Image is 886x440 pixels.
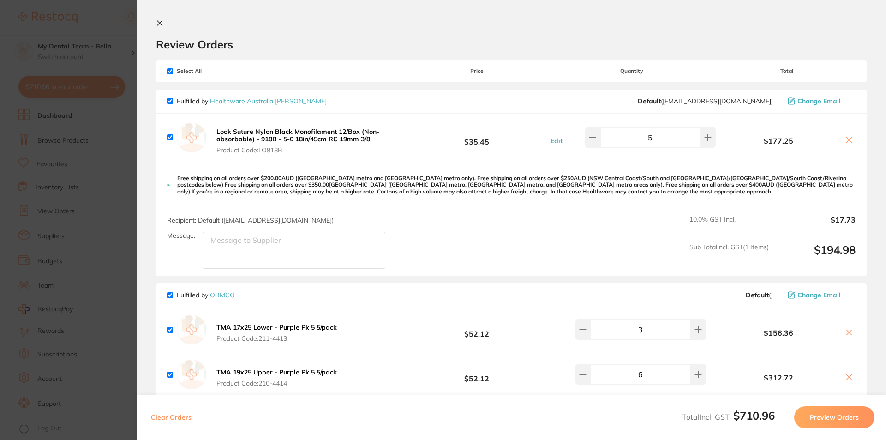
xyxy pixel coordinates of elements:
[216,380,337,387] span: Product Code: 210-4414
[682,412,775,422] span: Total Incl. GST
[167,232,195,240] label: Message:
[733,409,775,422] b: $710.96
[216,368,337,376] b: TMA 19x25 Upper - Purple Pk 5 5/pack
[148,406,194,428] button: Clear Orders
[167,216,334,224] span: Recipient: Default ( [EMAIL_ADDRESS][DOMAIN_NAME] )
[214,127,408,154] button: Look Suture Nylon Black Monofilament 12/Box (Non-absorbable) - 918B - 5-0 18in/45cm RC 19mm 3/8 P...
[718,137,839,145] b: $177.25
[177,315,206,344] img: empty.jpg
[408,366,545,383] b: $52.12
[216,335,337,342] span: Product Code: 211-4413
[216,146,405,154] span: Product Code: LO918B
[156,37,867,51] h2: Review Orders
[216,127,379,143] b: Look Suture Nylon Black Monofilament 12/Box (Non-absorbable) - 918B - 5-0 18in/45cm RC 19mm 3/8
[785,97,856,105] button: Change Email
[167,68,259,74] span: Select All
[408,129,545,146] b: $35.45
[546,68,718,74] span: Quantity
[776,243,856,269] output: $194.98
[746,291,773,299] span: ( )
[177,291,235,299] p: Fulfilled by
[785,291,856,299] button: Change Email
[689,243,769,269] span: Sub Total Incl. GST ( 1 Items)
[214,323,340,343] button: TMA 17x25 Lower - Purple Pk 5 5/pack Product Code:211-4413
[216,323,337,332] b: TMA 17x25 Lower - Purple Pk 5 5/pack
[548,137,565,145] button: Edit
[794,406,874,428] button: Preview Orders
[214,368,340,387] button: TMA 19x25 Upper - Purple Pk 5 5/pack Product Code:210-4414
[746,291,769,299] b: Default
[718,374,839,382] b: $312.72
[718,68,856,74] span: Total
[177,175,856,195] p: Free shipping on all orders over $200.00AUD ([GEOGRAPHIC_DATA] metro and [GEOGRAPHIC_DATA] metro ...
[177,97,327,105] p: Fulfilled by
[210,97,327,105] a: Healthware Australia [PERSON_NAME]
[718,329,839,337] b: $156.36
[210,291,235,299] a: ORMCO
[177,360,206,389] img: empty.jpg
[776,216,856,236] output: $17.73
[408,68,545,74] span: Price
[177,123,206,152] img: empty.jpg
[797,97,841,105] span: Change Email
[689,216,769,236] span: 10.0 % GST Incl.
[638,97,661,105] b: Default
[638,97,773,105] span: info@healthwareaustralia.com.au
[408,321,545,338] b: $52.12
[797,291,841,299] span: Change Email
